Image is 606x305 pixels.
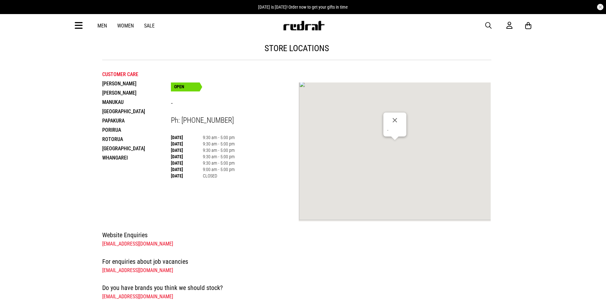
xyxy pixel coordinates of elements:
h3: - [171,99,299,109]
th: [DATE] [171,134,203,141]
div: - [387,128,403,133]
a: Men [97,23,107,29]
li: [GEOGRAPHIC_DATA] [102,107,171,116]
a: Sale [144,23,155,29]
li: Porirua [102,125,171,135]
td: 9:00 am - 5:00 pm [203,166,235,173]
div: OPEN [171,82,200,91]
td: 9:30 am - 5:00 pm [203,134,235,141]
li: [PERSON_NAME] [102,79,171,88]
h1: store locations [102,43,491,53]
span: Ph: [PHONE_NUMBER] [171,116,234,125]
li: Rotorua [102,135,171,144]
li: Manukau [102,98,171,107]
img: Redrat logo [283,21,325,30]
th: [DATE] [171,166,203,173]
td: 9:30 am - 5:00 pm [203,153,235,160]
a: [EMAIL_ADDRESS][DOMAIN_NAME] [102,293,173,300]
li: Customer Care [102,70,171,79]
a: [EMAIL_ADDRESS][DOMAIN_NAME] [102,241,173,247]
li: [PERSON_NAME] [102,88,171,98]
td: 9:30 am - 5:00 pm [203,160,235,166]
th: [DATE] [171,141,203,147]
th: [DATE] [171,173,203,179]
span: [DATE] is [DATE]! Order now to get your gifts in time [258,4,348,10]
li: Papakura [102,116,171,125]
th: [DATE] [171,147,203,153]
h4: Website Enquiries [102,230,491,240]
td: 9:30 am - 5:00 pm [203,147,235,153]
h4: Do you have brands you think we should stock? [102,283,491,293]
h4: For enquiries about job vacancies [102,256,491,267]
li: [GEOGRAPHIC_DATA] [102,144,171,153]
th: [DATE] [171,160,203,166]
td: CLOSED [203,173,235,179]
button: Close [387,113,403,128]
a: [EMAIL_ADDRESS][DOMAIN_NAME] [102,267,173,273]
a: Women [117,23,134,29]
th: [DATE] [171,153,203,160]
td: 9:30 am - 5:00 pm [203,141,235,147]
li: Whangarei [102,153,171,162]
